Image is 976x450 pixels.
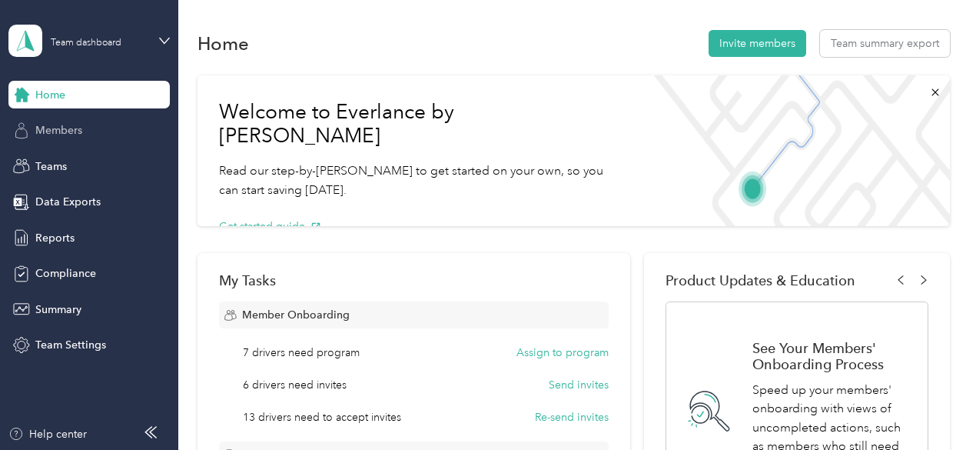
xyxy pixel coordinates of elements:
span: Team Settings [35,337,106,353]
p: Read our step-by-[PERSON_NAME] to get started on your own, so you can start saving [DATE]. [219,162,620,199]
button: Help center [8,426,87,442]
span: Data Exports [35,194,101,210]
button: Invite members [709,30,806,57]
span: Members [35,122,82,138]
span: 13 drivers need to accept invites [243,409,401,425]
h1: See Your Members' Onboarding Process [752,340,911,372]
div: Team dashboard [51,38,121,48]
h1: Home [198,35,249,52]
button: Team summary export [820,30,950,57]
h1: Welcome to Everlance by [PERSON_NAME] [219,100,620,148]
span: Summary [35,302,81,318]
span: 6 drivers need invites [243,377,347,393]
button: Get started guide [219,218,321,235]
img: Welcome to everlance [642,75,949,226]
span: 7 drivers need program [243,345,360,361]
iframe: Everlance-gr Chat Button Frame [890,364,976,450]
span: Compliance [35,265,96,282]
span: Teams [35,158,67,175]
span: Reports [35,230,75,246]
button: Send invites [549,377,609,393]
span: Member Onboarding [242,307,350,323]
span: Product Updates & Education [666,272,855,288]
span: Home [35,87,65,103]
button: Assign to program [516,345,609,361]
div: My Tasks [219,272,609,288]
button: Re-send invites [535,409,609,425]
